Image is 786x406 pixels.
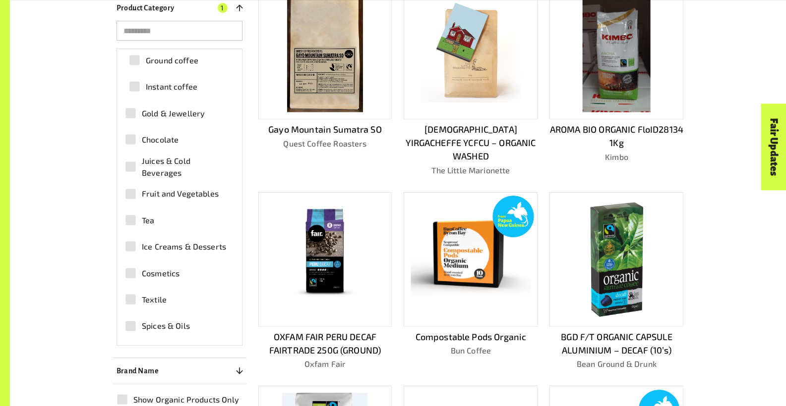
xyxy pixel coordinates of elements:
span: Show Organic Products Only [133,394,239,406]
span: Textile [142,294,167,305]
p: Oxfam Fair [258,358,392,370]
span: Juices & Cold Beverages [142,155,229,179]
p: Bun Coffee [404,345,538,356]
span: Gold & Jewellery [142,107,205,119]
p: Gayo Mountain Sumatra SO [258,123,392,136]
span: Spices & Oils [142,320,190,332]
a: BGD F/T ORGANIC CAPSULE ALUMINIUM – DECAF (10’s)Bean Ground & Drunk [549,192,683,370]
p: OXFAM FAIR PERU DECAF FAIRTRADE 250G (GROUND) [258,330,392,357]
span: Cosmetics [142,267,180,279]
span: Chocolate [142,134,179,146]
p: Compostable Pods Organic [404,330,538,344]
p: Bean Ground & Drunk [549,358,683,370]
span: Ice Creams & Desserts [142,241,226,253]
span: Tea [142,214,154,226]
p: [DEMOGRAPHIC_DATA] YIRGACHEFFE YCFCU – ORGANIC WASHED [404,123,538,163]
p: AROMA BIO ORGANIC FloID28134 1Kg [549,123,683,150]
p: Kimbo [549,151,683,163]
span: Fruit and Vegetables [142,188,219,200]
p: BGD F/T ORGANIC CAPSULE ALUMINIUM – DECAF (10’s) [549,330,683,357]
p: The Little Marionette [404,164,538,176]
span: Ground coffee [146,54,198,66]
span: 1 [218,3,228,13]
button: Brand Name [113,362,246,380]
a: Compostable Pods OrganicBun Coffee [404,192,538,370]
p: Brand Name [117,365,159,377]
p: Product Category [117,2,175,14]
a: OXFAM FAIR PERU DECAF FAIRTRADE 250G (GROUND)Oxfam Fair [258,192,392,370]
p: Quest Coffee Roasters [258,138,392,150]
span: Instant coffee [146,81,197,93]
